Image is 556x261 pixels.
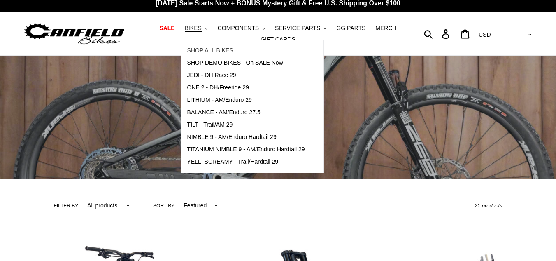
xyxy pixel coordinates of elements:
[153,202,174,209] label: Sort by
[261,36,295,43] span: GIFT CARDS
[187,47,233,54] span: SHOP ALL BIKES
[214,23,269,34] button: COMPONENTS
[181,82,311,94] a: ONE.2 - DH/Freeride 29
[181,143,311,156] a: TITANIUM NIMBLE 9 - AM/Enduro Hardtail 29
[155,23,179,34] a: SALE
[181,57,311,69] a: SHOP DEMO BIKES - On SALE Now!
[187,96,252,103] span: LITHIUM - AM/Enduro 29
[187,59,285,66] span: SHOP DEMO BIKES - On SALE Now!
[375,25,396,32] span: MERCH
[187,84,249,91] span: ONE.2 - DH/Freeride 29
[187,109,261,116] span: BALANCE - AM/Enduro 27.5
[475,202,502,209] span: 21 products
[218,25,259,32] span: COMPONENTS
[256,34,300,45] a: GIFT CARDS
[159,25,174,32] span: SALE
[275,25,320,32] span: SERVICE PARTS
[181,45,311,57] a: SHOP ALL BIKES
[181,69,311,82] a: JEDI - DH Race 29
[332,23,370,34] a: GG PARTS
[371,23,400,34] a: MERCH
[187,72,236,79] span: JEDI - DH Race 29
[187,134,277,141] span: NIMBLE 9 - AM/Enduro Hardtail 29
[181,23,212,34] button: BIKES
[23,21,126,47] img: Canfield Bikes
[181,106,311,119] a: BALANCE - AM/Enduro 27.5
[181,119,311,131] a: TILT - Trail/AM 29
[181,94,311,106] a: LITHIUM - AM/Enduro 29
[187,158,279,165] span: YELLI SCREAMY - Trail/Hardtail 29
[181,131,311,143] a: NIMBLE 9 - AM/Enduro Hardtail 29
[187,146,305,153] span: TITANIUM NIMBLE 9 - AM/Enduro Hardtail 29
[181,156,311,168] a: YELLI SCREAMY - Trail/Hardtail 29
[336,25,365,32] span: GG PARTS
[271,23,330,34] button: SERVICE PARTS
[54,202,79,209] label: Filter by
[187,121,233,128] span: TILT - Trail/AM 29
[185,25,202,32] span: BIKES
